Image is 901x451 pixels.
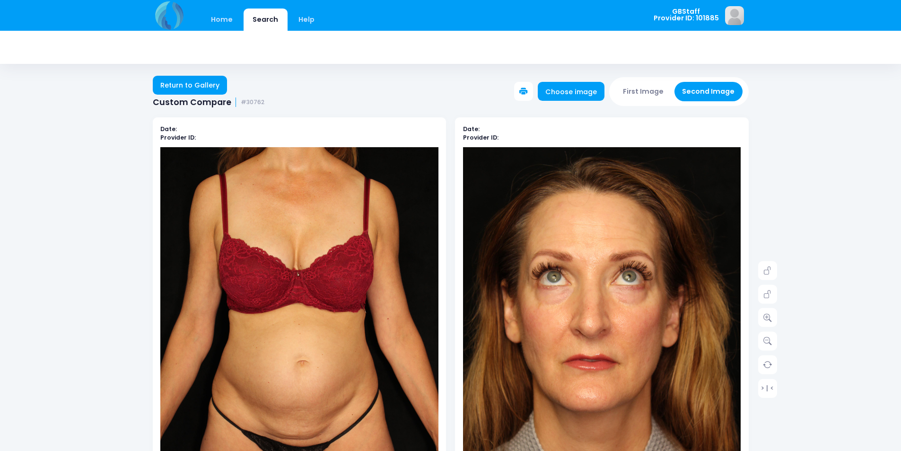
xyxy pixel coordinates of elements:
b: Date: [463,125,480,133]
a: Choose image [538,82,605,101]
span: GBStaff Provider ID: 101885 [654,8,719,22]
a: Home [202,9,242,31]
small: #30762 [241,99,264,106]
b: Provider ID: [160,133,196,141]
a: Search [244,9,288,31]
b: Date: [160,125,177,133]
a: Return to Gallery [153,76,227,95]
button: First Image [615,82,672,101]
b: Provider ID: [463,133,499,141]
a: > | < [758,379,777,398]
span: Custom Compare [153,97,231,107]
img: image [725,6,744,25]
button: Second Image [674,82,743,101]
a: Help [289,9,324,31]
